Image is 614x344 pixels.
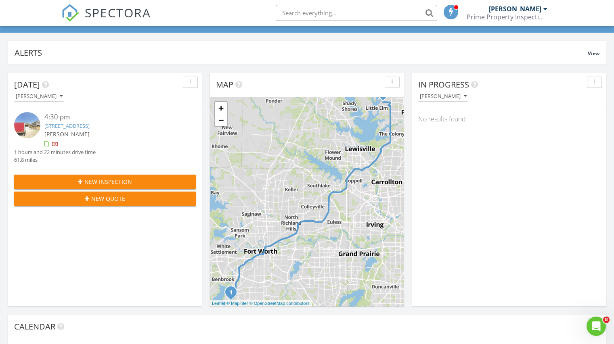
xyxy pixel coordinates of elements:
div: 61.8 miles [14,156,96,164]
span: In Progress [418,79,469,90]
div: 7016 Trestle St, Fort Worth, TX 76036 [231,292,236,297]
div: Alerts [15,47,588,58]
a: © OpenStreetMap contributors [249,301,310,306]
span: Calendar [14,321,55,332]
div: [PERSON_NAME] [420,94,467,99]
span: SPECTORA [85,4,151,21]
div: [PERSON_NAME] [16,94,63,99]
button: New Quote [14,192,196,206]
iframe: Intercom live chat [587,317,606,336]
img: The Best Home Inspection Software - Spectora [61,4,79,22]
div: | [210,300,312,307]
span: View [588,50,599,57]
a: 4:30 pm [STREET_ADDRESS] [PERSON_NAME] 1 hours and 22 minutes drive time 61.8 miles [14,112,196,164]
input: Search everything... [276,5,437,21]
a: © MapTiler [226,301,248,306]
span: New Inspection [84,177,132,186]
a: [STREET_ADDRESS] [44,122,90,129]
div: No results found [412,108,606,130]
span: New Quote [91,194,125,203]
div: 4:30 pm [44,112,181,122]
span: [DATE] [14,79,40,90]
span: [PERSON_NAME] [44,130,90,138]
span: 8 [603,317,610,323]
button: [PERSON_NAME] [418,91,468,102]
div: [PERSON_NAME] [489,5,541,13]
a: Leaflet [212,301,225,306]
a: Zoom out [215,114,227,126]
button: [PERSON_NAME] [14,91,64,102]
button: New Inspection [14,175,196,189]
div: Prime Property Inspections [467,13,547,21]
a: Zoom in [215,102,227,114]
a: SPECTORA [61,11,151,28]
i: 1 [229,290,233,296]
div: 1 hours and 22 minutes drive time [14,148,96,156]
img: streetview [14,112,40,138]
span: Map [216,79,233,90]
